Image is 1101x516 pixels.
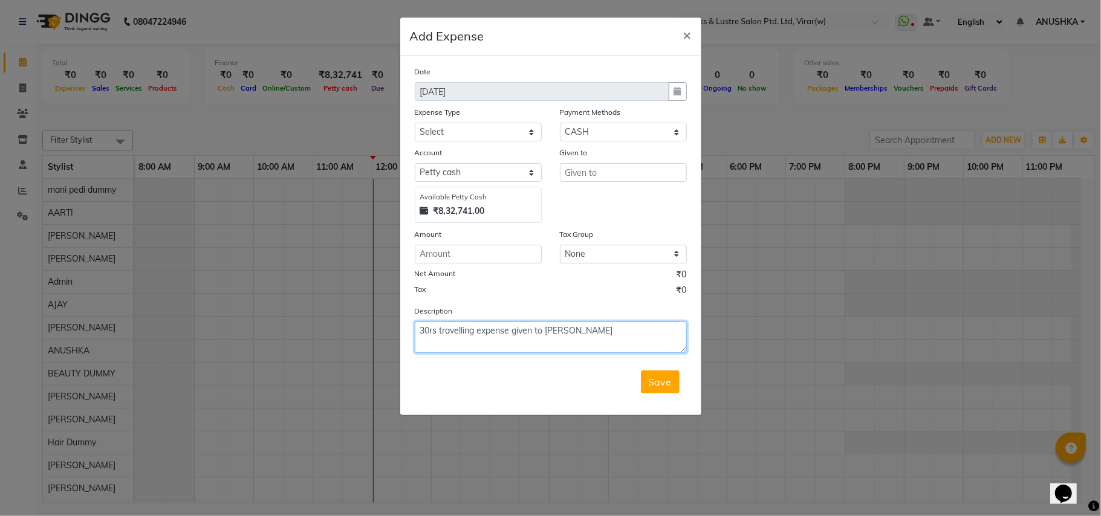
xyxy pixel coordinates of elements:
label: Expense Type [415,107,461,118]
strong: ₹8,32,741.00 [434,205,485,218]
span: Save [649,376,672,388]
span: ₹0 [677,268,687,284]
label: Account [415,147,443,158]
input: Given to [560,163,687,182]
label: Amount [415,229,442,240]
input: Amount [415,245,542,263]
button: Save [641,370,680,393]
label: Payment Methods [560,107,621,118]
div: Available Petty Cash [420,192,536,202]
h5: Add Expense [410,27,484,45]
button: Close [674,18,701,51]
label: Net Amount [415,268,456,279]
span: × [683,25,692,44]
label: Tax Group [560,229,594,240]
label: Given to [560,147,588,158]
label: Description [415,306,453,317]
label: Date [415,66,431,77]
label: Tax [415,284,426,295]
span: ₹0 [677,284,687,300]
iframe: chat widget [1050,468,1089,504]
